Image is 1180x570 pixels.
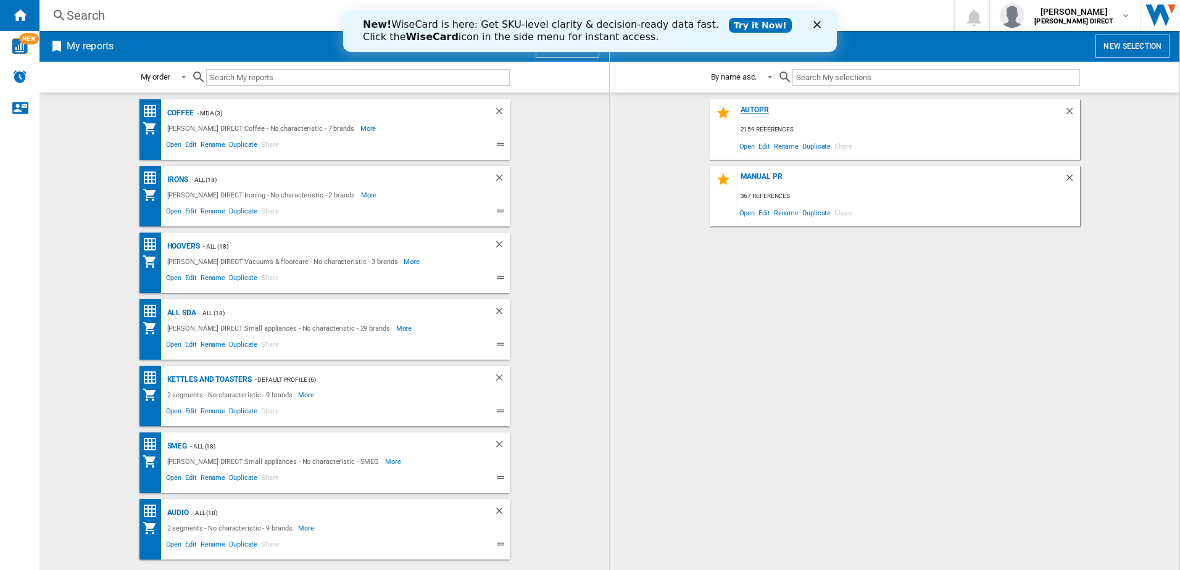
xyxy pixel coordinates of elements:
[259,272,281,287] span: Share
[164,405,184,420] span: Open
[164,205,184,220] span: Open
[737,204,757,221] span: Open
[772,204,800,221] span: Rename
[259,139,281,154] span: Share
[404,254,422,269] span: More
[259,205,281,220] span: Share
[183,539,199,553] span: Edit
[199,272,227,287] span: Rename
[143,321,164,336] div: My Assortment
[711,72,757,81] div: By name asc.
[164,105,194,121] div: Coffee
[194,105,469,121] div: - mda (3)
[385,454,403,469] span: More
[164,272,184,287] span: Open
[1064,172,1080,189] div: Delete
[199,472,227,487] span: Rename
[494,372,510,387] div: Delete
[343,10,837,52] iframe: Intercom live chat banner
[737,105,1064,122] div: AUTOPR
[494,305,510,321] div: Delete
[470,11,483,19] div: Close
[164,172,189,188] div: Irons
[164,239,200,254] div: Hoovers
[12,69,27,84] img: alerts-logo.svg
[199,139,227,154] span: Rename
[200,239,469,254] div: - ALL (18)
[183,272,199,287] span: Edit
[164,305,196,321] div: All SDA
[164,539,184,553] span: Open
[196,305,469,321] div: - ALL (18)
[800,204,833,221] span: Duplicate
[227,205,259,220] span: Duplicate
[64,35,116,58] h2: My reports
[1064,105,1080,122] div: Delete
[259,405,281,420] span: Share
[494,239,510,254] div: Delete
[1095,35,1170,58] button: New selection
[187,439,468,454] div: - ALL (18)
[494,172,510,188] div: Delete
[164,505,189,521] div: Audio
[164,139,184,154] span: Open
[143,304,164,319] div: Price Ranking
[143,437,164,452] div: Price Ranking
[737,122,1080,138] div: 2159 references
[143,121,164,136] div: My Assortment
[259,539,281,553] span: Share
[164,188,361,202] div: [PERSON_NAME] DIRECT:Ironing - No characteristic - 2 brands
[164,372,252,387] div: Kettles and Toasters
[164,321,396,336] div: [PERSON_NAME] DIRECT:Small appliances - No characteristic - 29 brands
[1034,6,1113,18] span: [PERSON_NAME]
[227,139,259,154] span: Duplicate
[1034,17,1113,25] b: [PERSON_NAME] DIRECT
[757,138,772,154] span: Edit
[164,121,360,136] div: [PERSON_NAME] DIRECT:Coffee - No characteristic - 7 brands
[67,7,921,24] div: Search
[494,439,510,454] div: Delete
[227,272,259,287] span: Duplicate
[227,472,259,487] span: Duplicate
[298,521,316,535] span: More
[189,505,468,521] div: - ALL (18)
[494,105,510,121] div: Delete
[164,254,404,269] div: [PERSON_NAME] DIRECT:Vacuums & floorcare - No characteristic - 3 brands
[737,189,1080,204] div: 367 references
[227,405,259,420] span: Duplicate
[206,69,510,86] input: Search My reports
[143,370,164,386] div: Price Ranking
[737,138,757,154] span: Open
[772,138,800,154] span: Rename
[143,503,164,519] div: Price Ranking
[259,472,281,487] span: Share
[757,204,772,221] span: Edit
[183,405,199,420] span: Edit
[183,205,199,220] span: Edit
[199,539,227,553] span: Rename
[143,454,164,469] div: My Assortment
[199,339,227,353] span: Rename
[360,121,378,136] span: More
[12,38,28,54] img: wise-card.svg
[800,138,833,154] span: Duplicate
[252,372,469,387] div: - Default profile (6)
[164,521,299,535] div: 2 segments - No characteristic - 9 brands
[298,387,316,402] span: More
[227,339,259,353] span: Duplicate
[737,172,1064,189] div: MANUAL PR
[833,204,854,221] span: Share
[199,205,227,220] span: Rename
[494,505,510,521] div: Delete
[164,439,188,454] div: SMEG
[141,72,170,81] div: My order
[143,254,164,269] div: My Assortment
[792,69,1079,86] input: Search My selections
[227,539,259,553] span: Duplicate
[188,172,468,188] div: - ALL (18)
[1000,3,1024,28] img: profile.jpg
[183,339,199,353] span: Edit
